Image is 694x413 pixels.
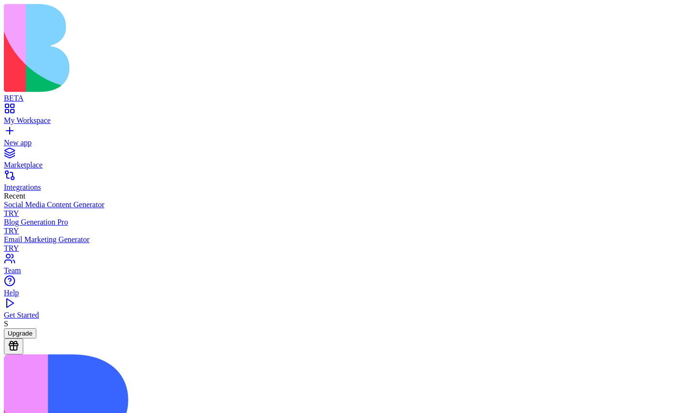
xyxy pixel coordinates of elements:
a: Integrations [4,174,690,192]
div: Social Media Content Generator [4,200,690,209]
div: TRY [4,209,690,218]
span: Recent [4,192,25,200]
div: TRY [4,227,690,235]
span: S [4,320,8,328]
div: Integrations [4,183,690,192]
div: BETA [4,94,690,103]
a: New app [4,130,690,147]
div: New app [4,138,690,147]
div: Help [4,289,690,297]
a: Help [4,280,690,297]
div: My Workspace [4,116,690,125]
a: BETA [4,85,690,103]
a: Upgrade [4,329,36,337]
img: logo [4,4,393,92]
button: Upgrade [4,328,36,338]
a: My Workspace [4,107,690,125]
div: Marketplace [4,161,690,169]
a: Get Started [4,302,690,320]
div: Email Marketing Generator [4,235,690,244]
div: Blog Generation Pro [4,218,690,227]
a: Blog Generation ProTRY [4,218,690,235]
a: Social Media Content GeneratorTRY [4,200,690,218]
a: Email Marketing GeneratorTRY [4,235,690,253]
div: TRY [4,244,690,253]
a: Team [4,258,690,275]
div: Get Started [4,311,690,320]
div: Team [4,266,690,275]
a: Marketplace [4,152,690,169]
